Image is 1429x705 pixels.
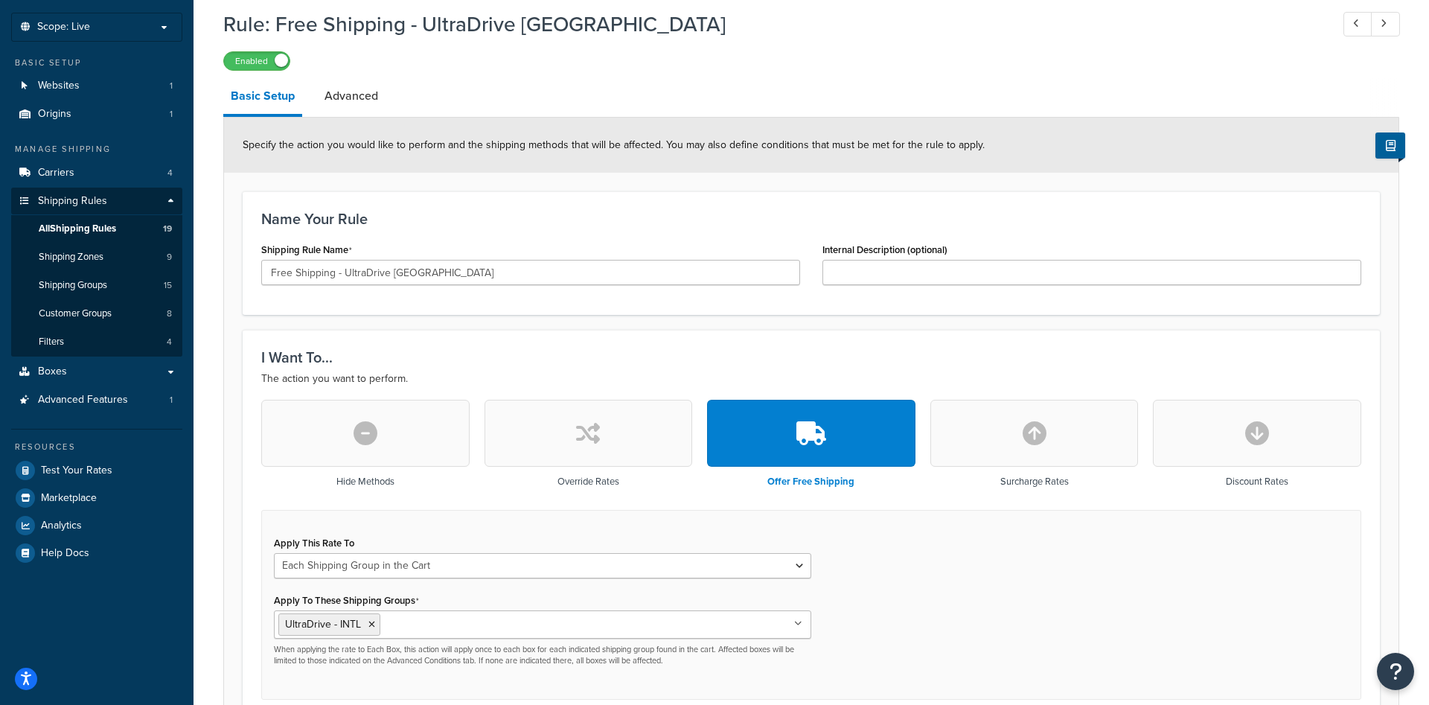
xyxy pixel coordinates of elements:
span: Shipping Groups [39,279,107,292]
span: 8 [167,307,172,320]
span: Filters [39,336,64,348]
a: Test Your Rates [11,457,182,484]
li: Shipping Zones [11,243,182,271]
a: Marketplace [11,485,182,511]
span: 1 [170,108,173,121]
span: 15 [164,279,172,292]
label: Apply To These Shipping Groups [274,595,419,607]
a: Previous Record [1343,12,1372,36]
li: Customer Groups [11,300,182,328]
li: Origins [11,101,182,128]
a: Analytics [11,512,182,539]
a: Shipping Zones9 [11,243,182,271]
span: 4 [167,167,173,179]
li: Shipping Rules [11,188,182,357]
a: Advanced [317,78,386,114]
span: 1 [170,394,173,406]
span: UltraDrive - INTL [285,616,361,632]
span: All Shipping Rules [39,223,116,235]
li: Websites [11,72,182,100]
span: Analytics [41,520,82,532]
span: 1 [170,80,173,92]
span: 9 [167,251,172,264]
a: Websites1 [11,72,182,100]
span: Scope: Live [37,21,90,34]
h3: Hide Methods [336,476,394,487]
span: Test Your Rates [41,465,112,477]
li: Advanced Features [11,386,182,414]
a: Help Docs [11,540,182,567]
li: Carriers [11,159,182,187]
a: Filters4 [11,328,182,356]
p: When applying the rate to Each Box, this action will apply once to each box for each indicated sh... [274,644,811,667]
span: Origins [38,108,71,121]
a: Shipping Rules [11,188,182,215]
div: Basic Setup [11,57,182,69]
span: 4 [167,336,172,348]
span: Customer Groups [39,307,112,320]
span: Advanced Features [38,394,128,406]
a: Basic Setup [223,78,302,117]
h3: I Want To... [261,349,1361,366]
h3: Surcharge Rates [1000,476,1069,487]
button: Show Help Docs [1375,133,1405,159]
a: Customer Groups8 [11,300,182,328]
h3: Override Rates [557,476,619,487]
a: Next Record [1371,12,1400,36]
button: Open Resource Center [1377,653,1414,690]
a: Shipping Groups15 [11,272,182,299]
a: AllShipping Rules19 [11,215,182,243]
div: Resources [11,441,182,453]
label: Shipping Rule Name [261,244,352,256]
a: Origins1 [11,101,182,128]
h3: Discount Rates [1226,476,1288,487]
label: Internal Description (optional) [822,244,947,255]
span: Marketplace [41,492,97,505]
a: Advanced Features1 [11,386,182,414]
label: Enabled [224,52,290,70]
span: Help Docs [41,547,89,560]
div: Manage Shipping [11,143,182,156]
label: Apply This Rate To [274,537,354,549]
li: Shipping Groups [11,272,182,299]
span: Carriers [38,167,74,179]
a: Carriers4 [11,159,182,187]
span: Websites [38,80,80,92]
a: Boxes [11,358,182,386]
h3: Name Your Rule [261,211,1361,227]
span: Specify the action you would like to perform and the shipping methods that will be affected. You ... [243,137,985,153]
span: 19 [163,223,172,235]
span: Shipping Rules [38,195,107,208]
span: Shipping Zones [39,251,103,264]
h3: Offer Free Shipping [767,476,854,487]
li: Filters [11,328,182,356]
p: The action you want to perform. [261,370,1361,388]
h1: Rule: Free Shipping - UltraDrive [GEOGRAPHIC_DATA] [223,10,1316,39]
span: Boxes [38,366,67,378]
